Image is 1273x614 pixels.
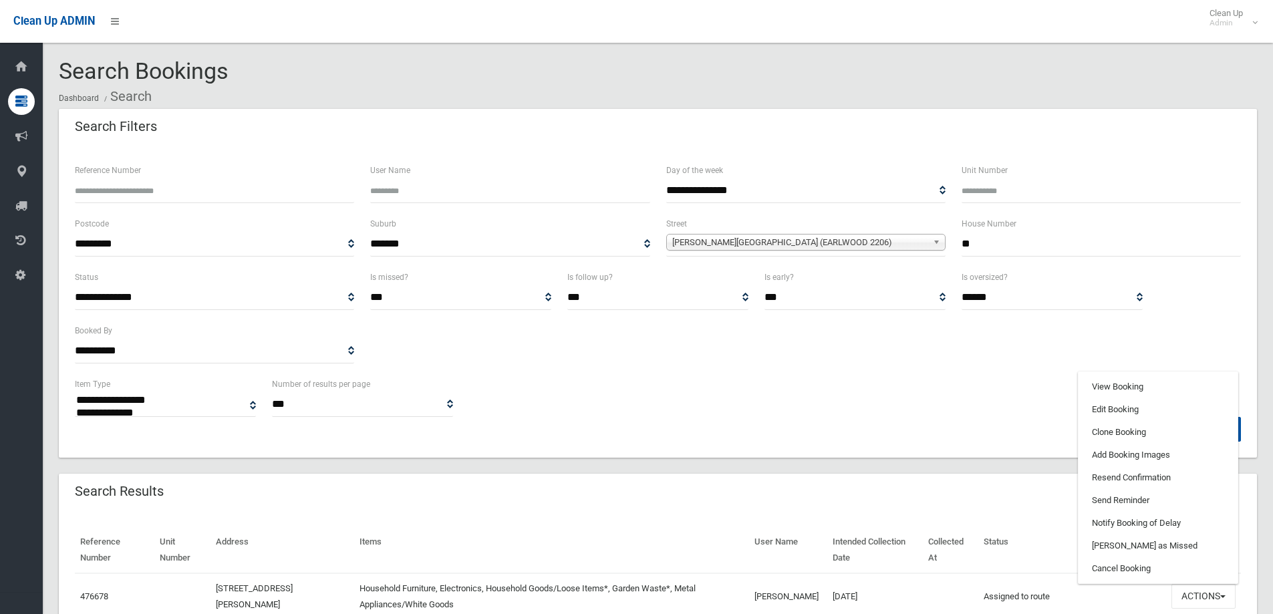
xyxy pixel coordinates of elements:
th: Reference Number [75,527,154,573]
a: Dashboard [59,94,99,103]
label: Postcode [75,216,109,231]
label: User Name [370,163,410,178]
header: Search Filters [59,114,173,140]
th: Intended Collection Date [827,527,923,573]
a: Edit Booking [1079,398,1238,421]
label: Is early? [764,270,794,285]
label: Status [75,270,98,285]
label: Item Type [75,377,110,392]
span: [PERSON_NAME][GEOGRAPHIC_DATA] (EARLWOOD 2206) [672,235,928,251]
a: 476678 [80,591,108,601]
label: Reference Number [75,163,141,178]
th: User Name [749,527,827,573]
a: Clone Booking [1079,421,1238,444]
th: Address [210,527,353,573]
label: Unit Number [962,163,1008,178]
a: Send Reminder [1079,489,1238,512]
label: Is oversized? [962,270,1008,285]
a: Add Booking Images [1079,444,1238,466]
span: Clean Up [1203,8,1256,28]
th: Collected At [923,527,978,573]
a: Notify Booking of Delay [1079,512,1238,534]
li: Search [101,84,152,109]
a: Resend Confirmation [1079,466,1238,489]
th: Status [978,527,1166,573]
label: Day of the week [666,163,723,178]
small: Admin [1210,18,1243,28]
label: Number of results per page [272,377,370,392]
label: Booked By [75,323,112,338]
a: [STREET_ADDRESS][PERSON_NAME] [216,583,293,609]
label: Suburb [370,216,396,231]
label: Street [666,216,687,231]
label: Is missed? [370,270,408,285]
span: Search Bookings [59,57,229,84]
header: Search Results [59,478,180,504]
button: Actions [1171,584,1236,609]
label: House Number [962,216,1016,231]
span: Clean Up ADMIN [13,15,95,27]
a: View Booking [1079,375,1238,398]
label: Is follow up? [567,270,613,285]
a: [PERSON_NAME] as Missed [1079,534,1238,557]
a: Cancel Booking [1079,557,1238,580]
th: Items [354,527,749,573]
th: Unit Number [154,527,211,573]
